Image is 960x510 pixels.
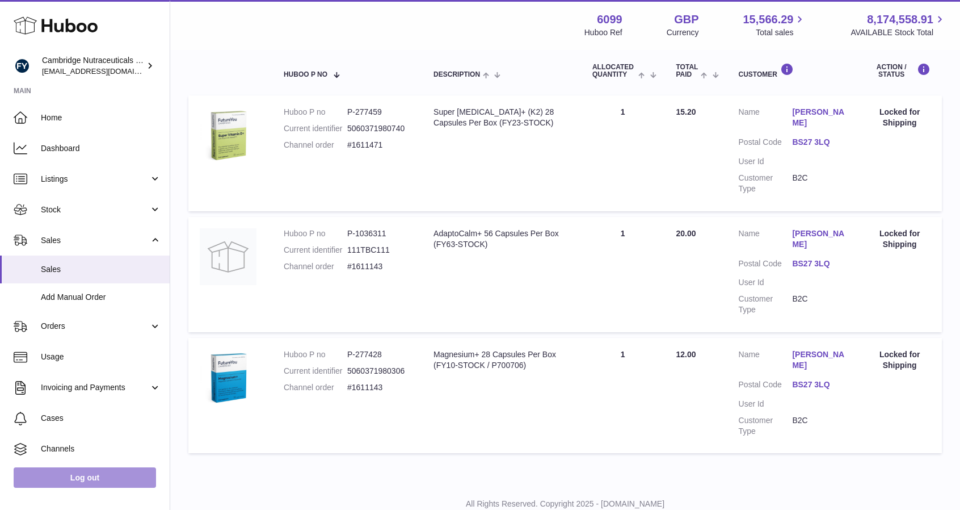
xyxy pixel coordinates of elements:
[743,12,806,38] a: 15,566.29 Total sales
[850,12,946,38] a: 8,174,558.91 AVAILABLE Stock Total
[676,64,698,78] span: Total paid
[347,349,411,360] dd: P-277428
[867,12,933,27] span: 8,174,558.91
[756,27,806,38] span: Total sales
[792,228,846,250] a: [PERSON_NAME]
[347,366,411,377] dd: 5060371980306
[42,66,167,76] span: [EMAIL_ADDRESS][DOMAIN_NAME]
[284,140,347,151] dt: Channel order
[739,399,793,409] dt: User Id
[347,123,411,134] dd: 5060371980740
[739,294,793,315] dt: Customer Type
[200,228,256,285] img: no-photo.jpg
[41,444,161,454] span: Channels
[869,63,930,78] div: Action / Status
[284,382,347,393] dt: Channel order
[743,12,793,27] span: 15,566.29
[284,71,327,78] span: Huboo P no
[850,27,946,38] span: AVAILABLE Stock Total
[284,107,347,118] dt: Huboo P no
[41,143,161,154] span: Dashboard
[41,264,161,275] span: Sales
[676,350,696,359] span: 12.00
[41,292,161,303] span: Add Manual Order
[869,107,930,128] div: Locked for Shipping
[792,294,846,315] dd: B2C
[592,64,635,78] span: ALLOCATED Quantity
[739,228,793,253] dt: Name
[739,379,793,393] dt: Postal Code
[792,173,846,194] dd: B2C
[200,107,256,164] img: 1619454718.png
[41,413,161,424] span: Cases
[581,338,665,453] td: 1
[284,261,347,272] dt: Channel order
[284,366,347,377] dt: Current identifier
[284,228,347,239] dt: Huboo P no
[676,229,696,238] span: 20.00
[869,349,930,371] div: Locked for Shipping
[42,55,144,77] div: Cambridge Nutraceuticals Ltd
[347,228,411,239] dd: P-1036311
[347,245,411,256] dd: 111TBC111
[433,71,480,78] span: Description
[739,415,793,437] dt: Customer Type
[869,228,930,250] div: Locked for Shipping
[792,415,846,437] dd: B2C
[347,107,411,118] dd: P-277459
[284,123,347,134] dt: Current identifier
[739,156,793,167] dt: User Id
[14,467,156,488] a: Log out
[584,27,622,38] div: Huboo Ref
[667,27,699,38] div: Currency
[739,173,793,194] dt: Customer Type
[347,261,411,272] dd: #1611143
[739,137,793,151] dt: Postal Code
[739,63,847,78] div: Customer
[433,228,570,250] div: AdaptoCalm+ 56 Capsules Per Box (FY63-STOCK)
[739,258,793,272] dt: Postal Code
[41,352,161,362] span: Usage
[41,174,149,185] span: Listings
[284,349,347,360] dt: Huboo P no
[433,107,570,128] div: Super [MEDICAL_DATA]+ (K2) 28 Capsules Per Box (FY23-STOCK)
[792,107,846,128] a: [PERSON_NAME]
[676,107,696,116] span: 15.20
[739,277,793,288] dt: User Id
[792,258,846,269] a: BS27 3LQ
[674,12,698,27] strong: GBP
[792,137,846,148] a: BS27 3LQ
[284,245,347,256] dt: Current identifier
[792,349,846,371] a: [PERSON_NAME]
[41,235,149,246] span: Sales
[347,382,411,393] dd: #1611143
[347,140,411,151] dd: #1611471
[41,204,149,215] span: Stock
[581,217,665,332] td: 1
[200,349,256,406] img: 1619447755.png
[179,499,951,509] p: All Rights Reserved. Copyright 2025 - [DOMAIN_NAME]
[41,382,149,393] span: Invoicing and Payments
[14,57,31,74] img: huboo@camnutra.com
[739,349,793,374] dt: Name
[581,95,665,211] td: 1
[433,349,570,371] div: Magnesium+ 28 Capsules Per Box (FY10-STOCK / P700706)
[739,107,793,131] dt: Name
[41,112,161,123] span: Home
[41,321,149,332] span: Orders
[597,12,622,27] strong: 6099
[792,379,846,390] a: BS27 3LQ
